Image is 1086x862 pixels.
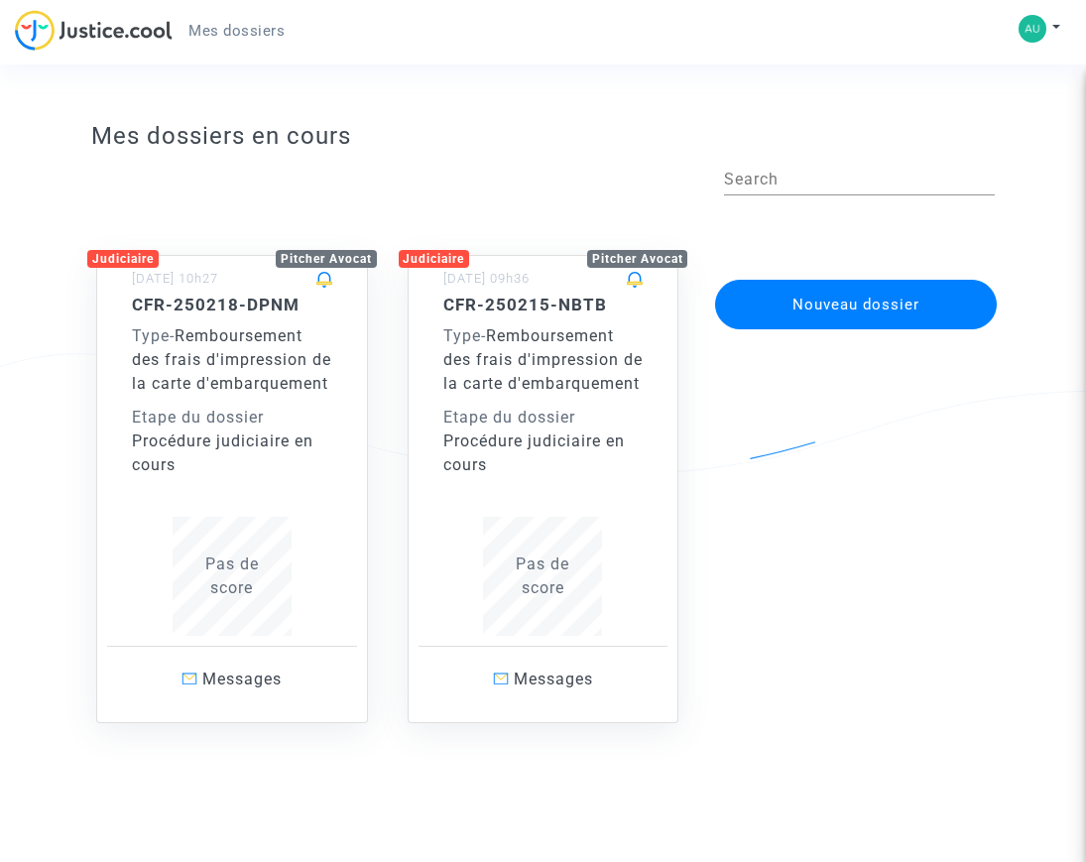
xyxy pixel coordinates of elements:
[276,250,377,268] div: Pitcher Avocat
[443,295,644,314] h5: CFR-250215-NBTB
[132,430,332,477] div: Procédure judiciaire en cours
[713,267,999,286] a: Nouveau dossier
[188,22,285,40] span: Mes dossiers
[443,406,644,430] div: Etape du dossier
[76,215,388,723] a: JudiciairePitcher Avocat[DATE] 10h27CFR-250218-DPNMType-Remboursement des frais d'impression de l...
[419,646,668,712] a: Messages
[107,646,357,712] a: Messages
[132,271,218,286] small: [DATE] 10h27
[87,250,159,268] div: Judiciaire
[443,430,644,477] div: Procédure judiciaire en cours
[132,406,332,430] div: Etape du dossier
[399,250,470,268] div: Judiciaire
[715,280,997,329] button: Nouveau dossier
[15,10,173,51] img: jc-logo.svg
[132,326,170,345] span: Type
[443,326,481,345] span: Type
[132,295,332,314] h5: CFR-250218-DPNM
[514,670,593,688] span: Messages
[91,122,995,151] h3: Mes dossiers en cours
[516,554,569,597] span: Pas de score
[443,271,530,286] small: [DATE] 09h36
[587,250,688,268] div: Pitcher Avocat
[443,326,643,393] span: Remboursement des frais d'impression de la carte d'embarquement
[132,326,331,393] span: Remboursement des frais d'impression de la carte d'embarquement
[132,326,175,345] span: -
[1019,15,1046,43] img: 77a94bdcf9dd62eec83c894524948e57
[205,554,259,597] span: Pas de score
[443,326,486,345] span: -
[388,215,699,723] a: JudiciairePitcher Avocat[DATE] 09h36CFR-250215-NBTBType-Remboursement des frais d'impression de l...
[202,670,282,688] span: Messages
[173,16,301,46] a: Mes dossiers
